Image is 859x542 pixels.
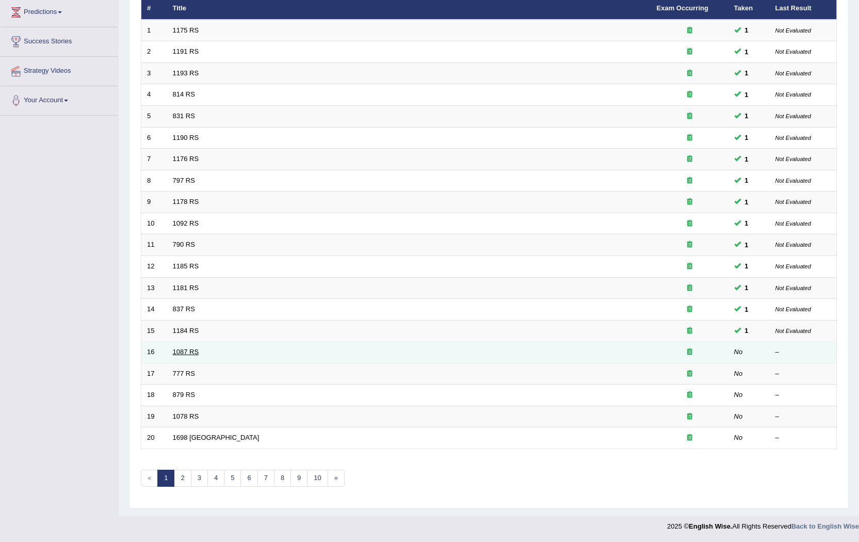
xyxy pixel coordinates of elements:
div: – [775,412,831,422]
span: You can still take this question [741,282,753,293]
span: You can still take this question [741,197,753,208]
small: Not Evaluated [775,220,811,227]
span: You can still take this question [741,46,753,57]
div: 2025 © All Rights Reserved [667,516,859,531]
div: Exam occurring question [657,133,723,143]
div: – [775,433,831,443]
small: Not Evaluated [775,242,811,248]
td: 19 [141,406,167,427]
a: 1178 RS [173,198,199,205]
small: Not Evaluated [775,199,811,205]
a: 4 [207,470,224,487]
a: 3 [191,470,208,487]
span: You can still take this question [741,304,753,315]
a: Strategy Videos [1,57,118,83]
span: You can still take this question [741,175,753,186]
span: You can still take this question [741,218,753,229]
small: Not Evaluated [775,113,811,119]
div: Exam occurring question [657,219,723,229]
a: 2 [174,470,191,487]
a: 879 RS [173,391,195,398]
div: Exam occurring question [657,111,723,121]
small: Not Evaluated [775,135,811,141]
small: Not Evaluated [775,156,811,162]
div: Exam occurring question [657,90,723,100]
a: 5 [224,470,241,487]
span: You can still take this question [741,89,753,100]
td: 7 [141,149,167,170]
div: Exam occurring question [657,240,723,250]
em: No [734,348,743,356]
a: 1176 RS [173,155,199,163]
div: Exam occurring question [657,326,723,336]
div: – [775,369,831,379]
small: Not Evaluated [775,328,811,334]
td: 12 [141,256,167,277]
td: 14 [141,299,167,321]
div: Exam occurring question [657,197,723,207]
a: 1193 RS [173,69,199,77]
a: 814 RS [173,90,195,98]
td: 17 [141,363,167,385]
a: 1078 RS [173,412,199,420]
a: 1092 RS [173,219,199,227]
div: Exam occurring question [657,347,723,357]
div: Exam occurring question [657,47,723,57]
a: 1087 RS [173,348,199,356]
em: No [734,391,743,398]
a: Exam Occurring [657,4,708,12]
small: Not Evaluated [775,178,811,184]
div: Exam occurring question [657,283,723,293]
td: 6 [141,127,167,149]
span: You can still take this question [741,240,753,250]
span: You can still take this question [741,261,753,272]
td: 8 [141,170,167,192]
td: 16 [141,342,167,363]
a: 6 [240,470,257,487]
a: 777 RS [173,370,195,377]
a: 790 RS [173,241,195,248]
a: 9 [290,470,307,487]
a: 1184 RS [173,327,199,334]
td: 1 [141,20,167,41]
div: Exam occurring question [657,69,723,78]
small: Not Evaluated [775,285,811,291]
small: Not Evaluated [775,91,811,98]
em: No [734,370,743,377]
small: Not Evaluated [775,49,811,55]
span: You can still take this question [741,110,753,121]
a: 1185 RS [173,262,199,270]
div: – [775,390,831,400]
span: You can still take this question [741,132,753,143]
small: Not Evaluated [775,27,811,34]
a: 1175 RS [173,26,199,34]
a: 10 [307,470,328,487]
a: 1698 [GEOGRAPHIC_DATA] [173,434,260,441]
span: You can still take this question [741,325,753,336]
a: 1 [157,470,174,487]
small: Not Evaluated [775,306,811,312]
a: Your Account [1,86,118,112]
div: Exam occurring question [657,369,723,379]
a: 8 [274,470,291,487]
a: 1181 RS [173,284,199,292]
div: Exam occurring question [657,433,723,443]
span: You can still take this question [741,68,753,78]
td: 15 [141,320,167,342]
a: 797 RS [173,177,195,184]
td: 13 [141,277,167,299]
div: Exam occurring question [657,176,723,186]
a: 7 [257,470,274,487]
td: 4 [141,84,167,106]
td: 2 [141,41,167,63]
td: 10 [141,213,167,234]
td: 20 [141,427,167,449]
span: « [141,470,158,487]
td: 11 [141,234,167,256]
a: Back to English Wise [791,522,859,530]
small: Not Evaluated [775,263,811,269]
em: No [734,412,743,420]
td: 9 [141,192,167,213]
a: 1191 RS [173,47,199,55]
